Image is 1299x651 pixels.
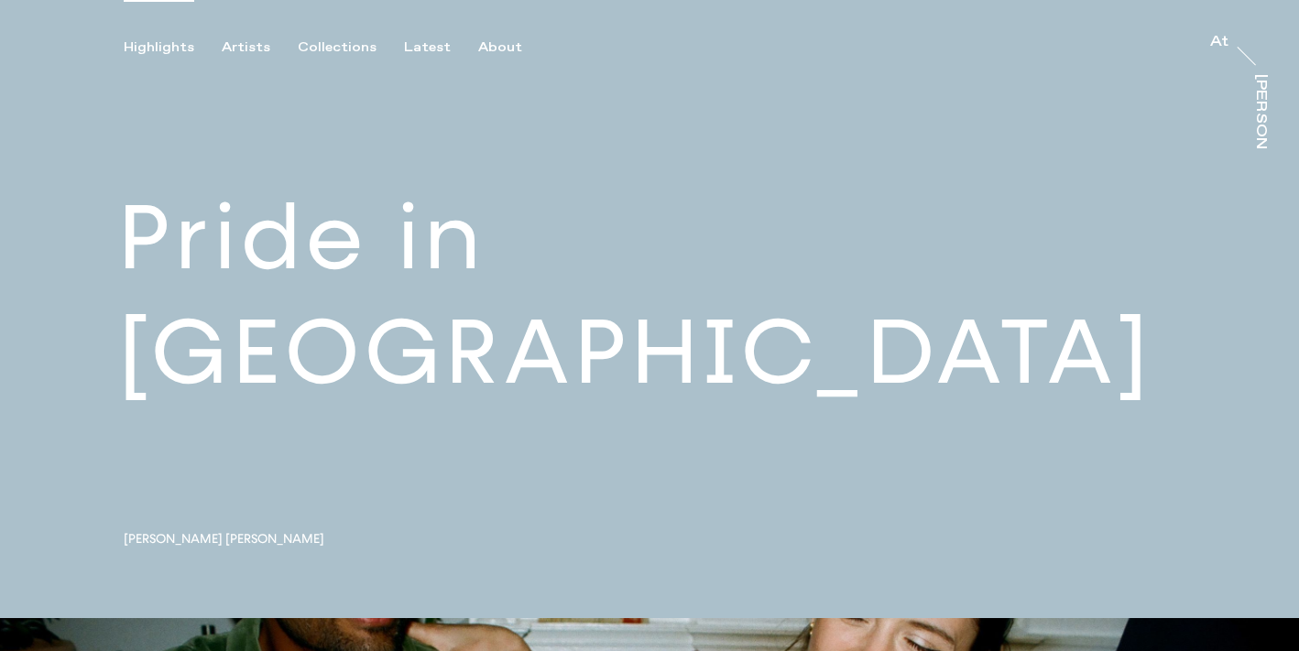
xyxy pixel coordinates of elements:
div: Highlights [124,39,194,56]
div: Collections [298,39,377,56]
div: Latest [404,39,451,56]
button: About [478,39,550,56]
button: Highlights [124,39,222,56]
button: Latest [404,39,478,56]
a: At [1210,35,1228,53]
a: [PERSON_NAME] [1250,74,1268,149]
div: [PERSON_NAME] [1253,74,1268,215]
button: Artists [222,39,298,56]
button: Collections [298,39,404,56]
div: Artists [222,39,270,56]
div: About [478,39,522,56]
